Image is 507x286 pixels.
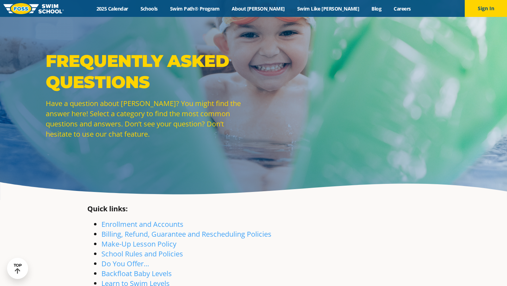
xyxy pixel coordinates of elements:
a: Backfloat Baby Levels [101,269,172,278]
a: School Rules and Policies [101,249,183,259]
a: Enrollment and Accounts [101,219,183,229]
p: Frequently Asked Questions [46,50,250,93]
a: Swim Like [PERSON_NAME] [291,5,365,12]
img: FOSS Swim School Logo [4,3,64,14]
a: Swim Path® Program [164,5,225,12]
p: Have a question about [PERSON_NAME]? You might find the answer here! Select a category to find th... [46,98,250,139]
a: About [PERSON_NAME] [226,5,291,12]
a: Blog [365,5,388,12]
div: TOP [14,263,22,274]
a: Make-Up Lesson Policy [101,239,176,249]
a: Schools [134,5,164,12]
a: Billing, Refund, Guarantee and Rescheduling Policies [101,229,271,239]
strong: Quick links: [87,204,128,213]
a: 2025 Calendar [90,5,134,12]
a: Careers [388,5,417,12]
a: Do You Offer… [101,259,149,268]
